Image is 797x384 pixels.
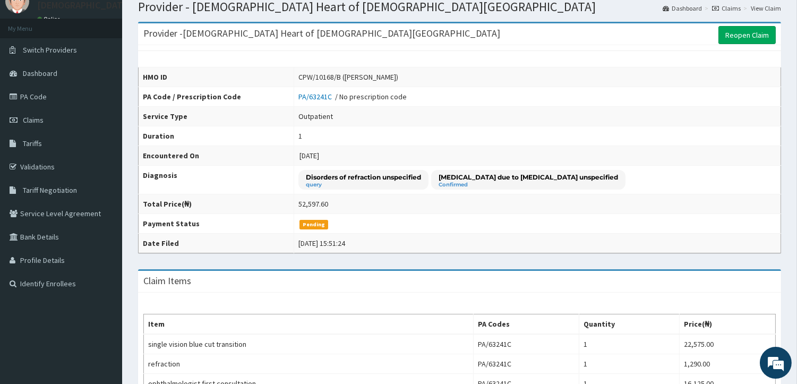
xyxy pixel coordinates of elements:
[299,151,319,160] span: [DATE]
[143,29,500,38] h3: Provider - [DEMOGRAPHIC_DATA] Heart of [DEMOGRAPHIC_DATA][GEOGRAPHIC_DATA]
[37,1,352,10] p: [DEMOGRAPHIC_DATA] Heart of [DEMOGRAPHIC_DATA][GEOGRAPHIC_DATA]
[474,354,579,374] td: PA/63241C
[679,314,775,335] th: Price(₦)
[474,314,579,335] th: PA Codes
[439,182,618,187] small: Confirmed
[139,126,294,146] th: Duration
[23,115,44,125] span: Claims
[23,139,42,148] span: Tariffs
[679,354,775,374] td: 1,290.00
[23,185,77,195] span: Tariff Negotiation
[306,182,421,187] small: query
[139,146,294,166] th: Encountered On
[144,314,474,335] th: Item
[298,72,398,82] div: CPW/10168/B ([PERSON_NAME])
[663,4,702,13] a: Dashboard
[298,238,345,249] div: [DATE] 15:51:24
[579,354,679,374] td: 1
[298,199,328,209] div: 52,597.60
[298,92,335,101] a: PA/63241C
[299,220,329,229] span: Pending
[144,354,474,374] td: refraction
[298,131,302,141] div: 1
[751,4,781,13] a: View Claim
[139,166,294,194] th: Diagnosis
[679,334,775,354] td: 22,575.00
[37,15,63,23] a: Online
[23,45,77,55] span: Switch Providers
[579,334,679,354] td: 1
[139,87,294,107] th: PA Code / Prescription Code
[23,69,57,78] span: Dashboard
[139,194,294,214] th: Total Price(₦)
[439,173,618,182] p: [MEDICAL_DATA] due to [MEDICAL_DATA] unspecified
[474,334,579,354] td: PA/63241C
[143,276,191,286] h3: Claim Items
[139,67,294,87] th: HMO ID
[139,107,294,126] th: Service Type
[579,314,679,335] th: Quantity
[712,4,741,13] a: Claims
[298,111,333,122] div: Outpatient
[139,214,294,234] th: Payment Status
[298,91,407,102] div: / No prescription code
[718,26,776,44] a: Reopen Claim
[139,234,294,253] th: Date Filed
[306,173,421,182] p: Disorders of refraction unspecified
[144,334,474,354] td: single vision blue cut transition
